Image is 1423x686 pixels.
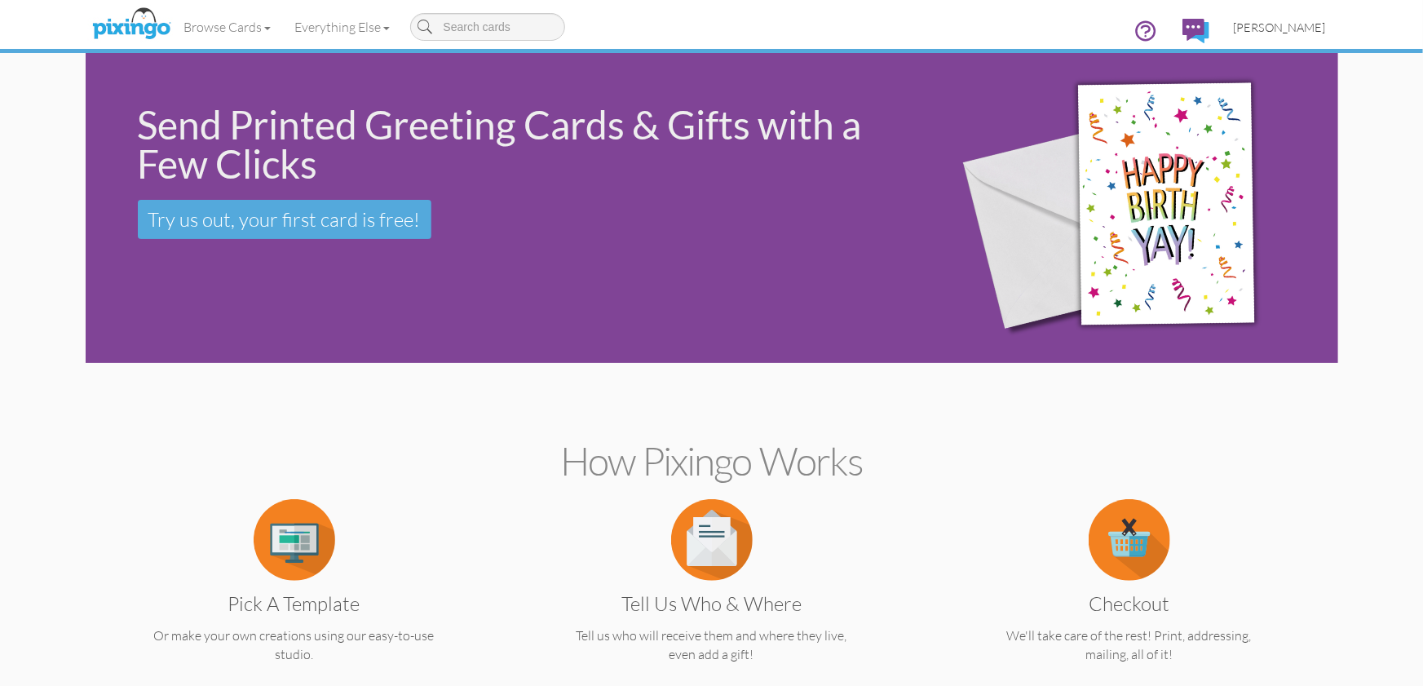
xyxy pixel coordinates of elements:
p: Tell us who will receive them and where they live, even add a gift! [535,626,889,664]
span: [PERSON_NAME] [1234,20,1326,34]
p: Or make your own creations using our easy-to-use studio. [117,626,471,664]
img: 942c5090-71ba-4bfc-9a92-ca782dcda692.png [934,30,1328,387]
img: item.alt [254,499,335,581]
a: [PERSON_NAME] [1222,7,1338,48]
div: Send Printed Greeting Cards & Gifts with a Few Clicks [138,105,908,184]
a: Browse Cards [172,7,283,47]
input: Search cards [410,13,565,41]
a: Pick a Template Or make your own creations using our easy-to-use studio. [117,530,471,664]
img: item.alt [671,499,753,581]
a: Everything Else [283,7,402,47]
img: item.alt [1089,499,1170,581]
h3: Tell us Who & Where [547,593,877,614]
h2: How Pixingo works [114,440,1310,483]
span: Try us out, your first card is free! [148,207,421,232]
img: comments.svg [1182,19,1209,43]
img: pixingo logo [88,4,175,45]
a: Try us out, your first card is free! [138,200,431,239]
h3: Pick a Template [130,593,459,614]
h3: Checkout [965,593,1294,614]
p: We'll take care of the rest! Print, addressing, mailing, all of it! [952,626,1306,664]
a: Tell us Who & Where Tell us who will receive them and where they live, even add a gift! [535,530,889,664]
a: Checkout We'll take care of the rest! Print, addressing, mailing, all of it! [952,530,1306,664]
